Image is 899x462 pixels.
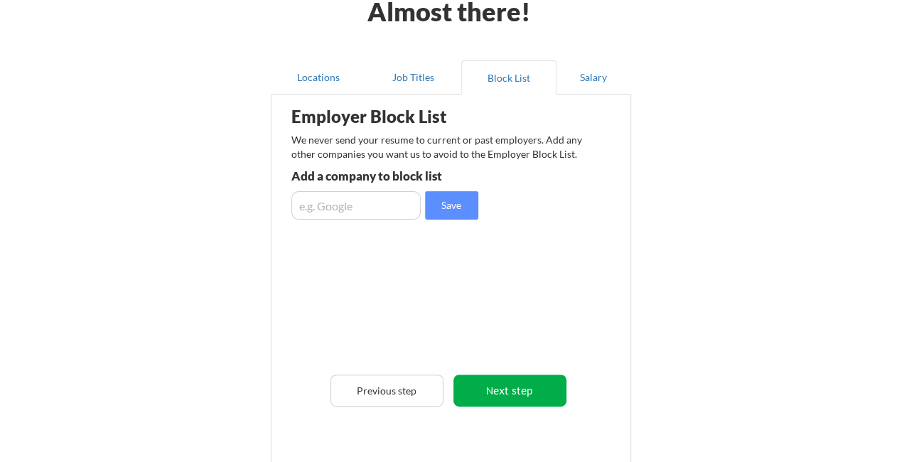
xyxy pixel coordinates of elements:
[330,375,443,407] button: Previous step
[453,375,566,407] button: Next step
[461,60,556,95] button: Block List
[271,60,366,95] button: Locations
[291,191,421,220] input: e.g. Google
[366,60,461,95] button: Job Titles
[291,108,515,125] div: Employer Block List
[291,133,591,161] div: We never send your resume to current or past employers. Add any other companies you want us to av...
[556,60,631,95] button: Salary
[425,191,478,220] button: Save
[291,170,500,182] div: Add a company to block list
